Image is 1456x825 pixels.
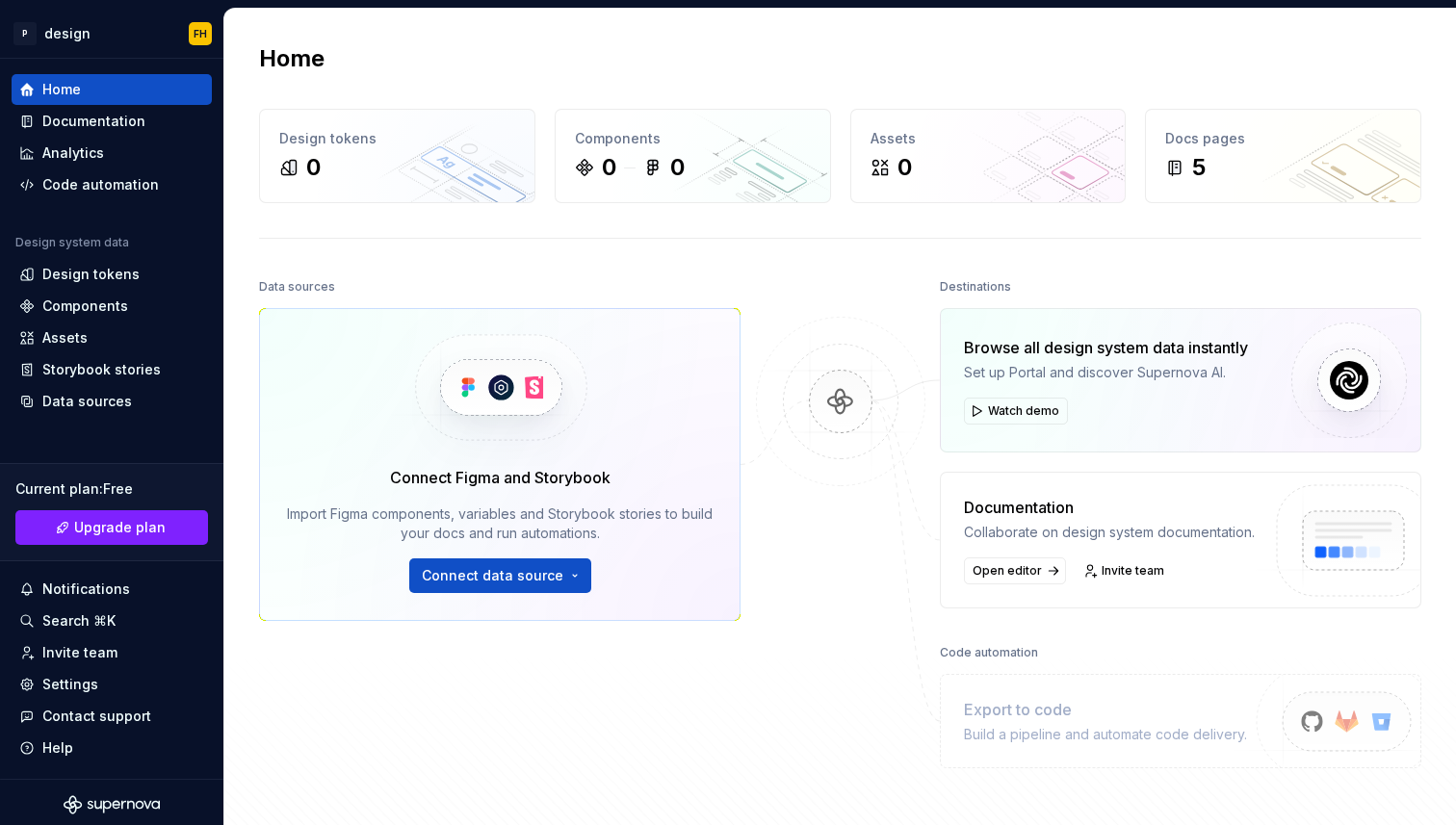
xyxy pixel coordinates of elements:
div: Design tokens [42,265,140,284]
button: Search ⌘K [12,606,212,636]
a: Documentation [12,106,212,137]
div: 5 [1192,152,1206,183]
div: 0 [670,152,685,183]
button: Watch demo [964,398,1068,425]
div: Design system data [15,235,129,250]
div: Destinations [940,273,1011,300]
div: Collaborate on design system documentation. [964,523,1255,542]
button: Connect data source [409,558,591,593]
a: Settings [12,669,212,700]
a: Analytics [12,138,212,168]
div: Data sources [259,273,335,300]
a: Design tokens0 [259,109,535,203]
div: Build a pipeline and automate code delivery. [964,725,1247,744]
div: Documentation [42,112,145,131]
div: 0 [306,152,321,183]
span: Connect data source [422,566,563,585]
div: Notifications [42,580,130,599]
div: Current plan : Free [15,479,208,499]
div: P [13,22,37,45]
span: Open editor [973,563,1042,579]
a: Invite team [1078,557,1173,584]
a: Components00 [555,109,831,203]
a: Design tokens [12,259,212,290]
div: Assets [42,328,88,348]
div: Code automation [940,639,1038,666]
button: Upgrade plan [15,510,208,545]
a: Assets0 [850,109,1127,203]
div: Settings [42,675,98,694]
h2: Home [259,43,325,74]
button: PdesignFH [4,13,220,54]
button: Notifications [12,574,212,605]
a: Home [12,74,212,105]
span: Watch demo [988,403,1059,419]
div: Assets [871,129,1106,148]
a: Open editor [964,557,1066,584]
div: Documentation [964,496,1255,519]
svg: Supernova Logo [64,795,160,814]
a: Components [12,291,212,322]
button: Help [12,733,212,763]
div: Import Figma components, variables and Storybook stories to build your docs and run automations. [287,504,713,543]
div: Export to code [964,698,1247,721]
div: Search ⌘K [42,611,116,631]
div: FH [194,26,207,41]
a: Code automation [12,169,212,200]
div: design [44,24,91,43]
div: Docs pages [1165,129,1401,148]
a: Assets [12,322,212,353]
div: Help [42,738,73,758]
div: Analytics [42,143,104,163]
div: Data sources [42,392,132,411]
div: Storybook stories [42,360,161,379]
button: Contact support [12,701,212,732]
a: Storybook stories [12,354,212,385]
div: Home [42,80,81,99]
div: Components [575,129,811,148]
span: Upgrade plan [74,518,166,537]
div: Design tokens [279,129,515,148]
span: Invite team [1102,563,1164,579]
div: Connect Figma and Storybook [390,466,611,489]
div: 0 [897,152,912,183]
div: 0 [602,152,616,183]
div: Browse all design system data instantly [964,336,1248,359]
a: Data sources [12,386,212,417]
div: Set up Portal and discover Supernova AI. [964,363,1248,382]
div: Invite team [42,643,117,662]
a: Invite team [12,637,212,668]
div: Contact support [42,707,151,726]
div: Components [42,296,128,316]
a: Docs pages5 [1145,109,1421,203]
div: Code automation [42,175,159,194]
